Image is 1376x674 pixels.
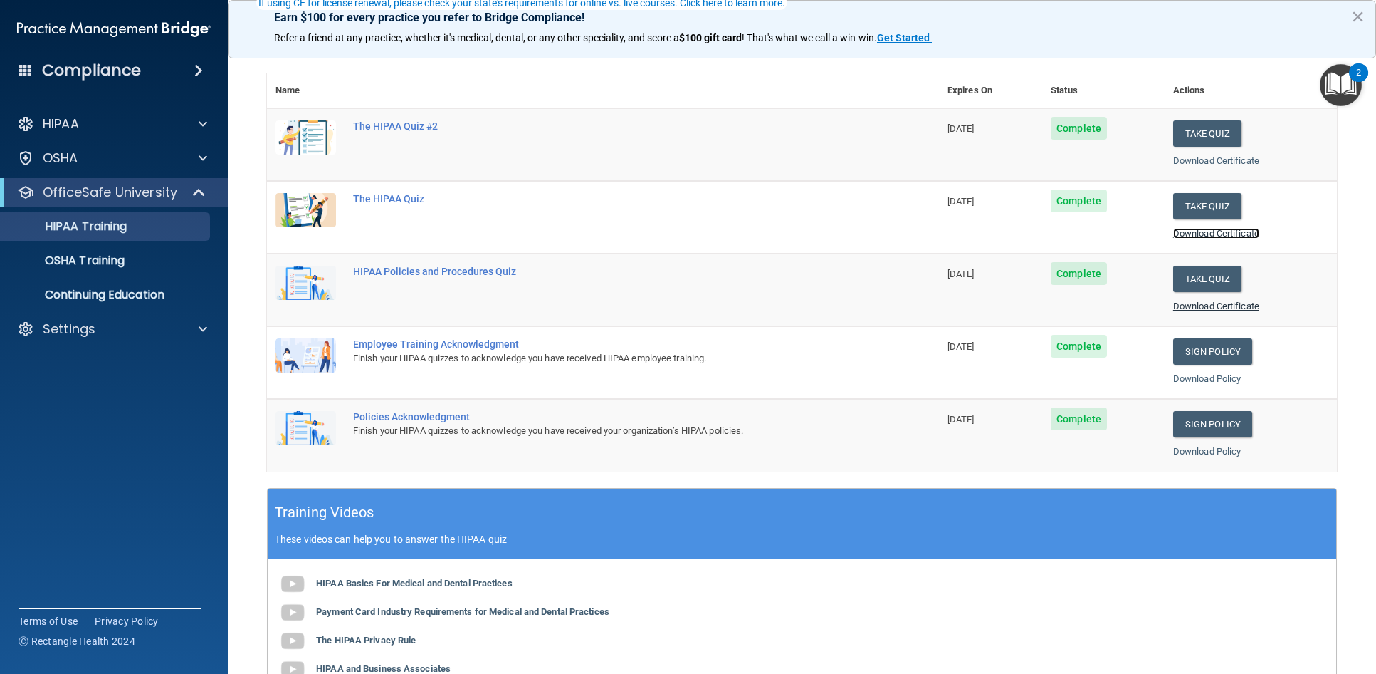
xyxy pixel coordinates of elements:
p: OfficeSafe University [43,184,177,201]
div: HIPAA Policies and Procedures Quiz [353,266,868,277]
a: Download Certificate [1173,228,1259,239]
a: Download Certificate [1173,301,1259,311]
a: HIPAA [17,115,207,133]
a: Sign Policy [1173,338,1252,365]
p: HIPAA [43,115,79,133]
div: The HIPAA Quiz #2 [353,120,868,132]
div: The HIPAA Quiz [353,193,868,204]
b: Payment Card Industry Requirements for Medical and Dental Practices [316,606,609,617]
div: Policies Acknowledgment [353,411,868,422]
a: Terms of Use [19,614,78,628]
strong: Get Started [877,32,930,43]
span: Complete [1051,117,1107,140]
th: Expires On [939,73,1042,108]
strong: $100 gift card [679,32,742,43]
span: ! That's what we call a win-win. [742,32,877,43]
p: OSHA Training [9,254,125,268]
span: Complete [1051,335,1107,358]
div: Finish your HIPAA quizzes to acknowledge you have received your organization’s HIPAA policies. [353,422,868,440]
div: Finish your HIPAA quizzes to acknowledge you have received HIPAA employee training. [353,350,868,367]
b: The HIPAA Privacy Rule [316,635,416,646]
button: Close [1351,5,1365,28]
button: Take Quiz [1173,193,1241,219]
button: Take Quiz [1173,120,1241,147]
p: Continuing Education [9,288,204,302]
span: Complete [1051,190,1107,212]
img: gray_youtube_icon.38fcd6cc.png [278,627,307,655]
p: Settings [43,321,95,338]
span: [DATE] [947,269,975,279]
p: OSHA [43,150,78,167]
p: These videos can help you to answer the HIPAA quiz [275,534,1329,545]
span: [DATE] [947,414,975,425]
iframe: Drift Widget Chat Controller [1130,573,1359,630]
img: gray_youtube_icon.38fcd6cc.png [278,570,307,598]
h4: Compliance [42,61,141,81]
a: OSHA [17,150,207,167]
a: Download Certificate [1173,155,1259,166]
b: HIPAA Basics For Medical and Dental Practices [316,578,513,589]
img: gray_youtube_icon.38fcd6cc.png [278,598,307,627]
a: Settings [17,321,207,338]
th: Actions [1165,73,1337,108]
span: [DATE] [947,196,975,207]
span: [DATE] [947,123,975,134]
button: Take Quiz [1173,266,1241,292]
a: Download Policy [1173,373,1241,384]
p: HIPAA Training [9,219,127,234]
b: HIPAA and Business Associates [316,663,451,674]
span: Ⓒ Rectangle Health 2024 [19,634,135,648]
span: Complete [1051,262,1107,285]
div: 2 [1356,73,1361,91]
span: [DATE] [947,341,975,352]
th: Status [1042,73,1165,108]
a: Sign Policy [1173,411,1252,437]
span: Complete [1051,408,1107,430]
a: Download Policy [1173,446,1241,457]
span: Refer a friend at any practice, whether it's medical, dental, or any other speciality, and score a [274,32,679,43]
div: Employee Training Acknowledgment [353,338,868,350]
img: PMB logo [17,15,211,43]
a: Privacy Policy [95,614,159,628]
button: Open Resource Center, 2 new notifications [1320,64,1362,106]
h5: Training Videos [275,500,374,525]
a: Get Started [877,32,932,43]
a: OfficeSafe University [17,184,206,201]
th: Name [267,73,345,108]
p: Earn $100 for every practice you refer to Bridge Compliance! [274,11,1330,24]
